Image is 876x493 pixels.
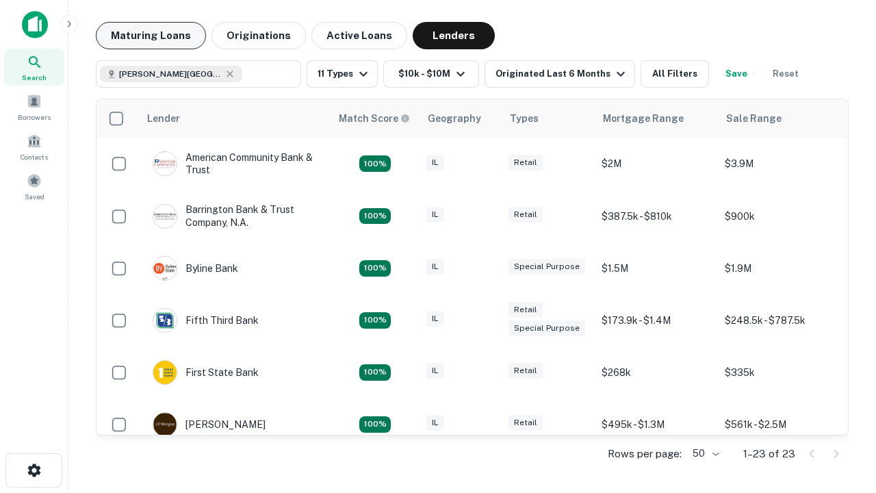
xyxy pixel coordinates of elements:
td: $1.5M [595,242,718,294]
td: $248.5k - $787.5k [718,294,841,346]
h6: Match Score [339,111,407,126]
th: Mortgage Range [595,99,718,138]
th: Sale Range [718,99,841,138]
button: 11 Types [307,60,378,88]
button: Lenders [413,22,495,49]
div: Byline Bank [153,256,238,281]
button: Active Loans [311,22,407,49]
button: Maturing Loans [96,22,206,49]
button: $10k - $10M [383,60,479,88]
a: Borrowers [4,88,64,125]
span: Borrowers [18,112,51,123]
a: Saved [4,168,64,205]
div: Matching Properties: 2, hasApolloMatch: undefined [359,312,391,329]
td: $268k [595,346,718,399]
div: IL [426,259,444,275]
div: Retail [508,155,543,170]
div: IL [426,415,444,431]
div: Matching Properties: 2, hasApolloMatch: undefined [359,155,391,172]
div: Sale Range [726,110,782,127]
img: picture [153,413,177,436]
th: Capitalize uses an advanced AI algorithm to match your search with the best lender. The match sco... [331,99,420,138]
img: picture [153,152,177,175]
div: American Community Bank & Trust [153,151,317,176]
td: $173.9k - $1.4M [595,294,718,346]
div: Capitalize uses an advanced AI algorithm to match your search with the best lender. The match sco... [339,111,410,126]
div: Matching Properties: 2, hasApolloMatch: undefined [359,364,391,381]
button: Originated Last 6 Months [485,60,635,88]
p: 1–23 of 23 [743,446,795,462]
th: Types [502,99,595,138]
div: Geography [428,110,481,127]
div: Lender [147,110,180,127]
td: $387.5k - $810k [595,190,718,242]
td: $561k - $2.5M [718,399,841,451]
div: Originated Last 6 Months [495,66,629,82]
div: Retail [508,207,543,223]
span: Saved [25,191,44,202]
div: Retail [508,302,543,318]
div: IL [426,155,444,170]
td: $335k [718,346,841,399]
img: picture [153,257,177,280]
div: Special Purpose [508,259,585,275]
td: $3.9M [718,138,841,190]
button: Reset [764,60,808,88]
div: Matching Properties: 2, hasApolloMatch: undefined [359,260,391,277]
div: Mortgage Range [603,110,684,127]
a: Search [4,49,64,86]
iframe: Chat Widget [808,383,876,449]
img: picture [153,361,177,384]
div: First State Bank [153,360,259,385]
img: picture [153,205,177,228]
a: Contacts [4,128,64,165]
div: [PERSON_NAME] [153,412,266,437]
div: IL [426,207,444,223]
div: Retail [508,363,543,379]
div: Fifth Third Bank [153,308,259,333]
div: IL [426,363,444,379]
th: Geography [420,99,502,138]
td: $2M [595,138,718,190]
div: Matching Properties: 3, hasApolloMatch: undefined [359,208,391,225]
div: Special Purpose [508,320,585,336]
img: capitalize-icon.png [22,11,48,38]
img: picture [153,309,177,332]
button: All Filters [641,60,709,88]
span: Search [22,72,47,83]
div: Types [510,110,539,127]
td: $900k [718,190,841,242]
button: Originations [211,22,306,49]
td: $1.9M [718,242,841,294]
button: Save your search to get updates of matches that match your search criteria. [714,60,758,88]
div: 50 [687,444,721,464]
span: Contacts [21,151,48,162]
th: Lender [139,99,331,138]
div: Barrington Bank & Trust Company, N.a. [153,203,317,228]
div: Retail [508,415,543,431]
div: Matching Properties: 3, hasApolloMatch: undefined [359,416,391,433]
span: [PERSON_NAME][GEOGRAPHIC_DATA], [GEOGRAPHIC_DATA] [119,68,222,80]
div: IL [426,311,444,327]
td: $495k - $1.3M [595,399,718,451]
p: Rows per page: [608,446,682,462]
